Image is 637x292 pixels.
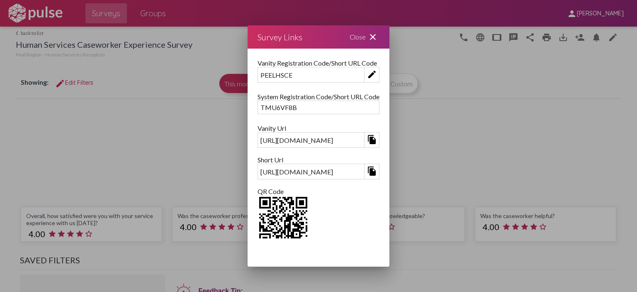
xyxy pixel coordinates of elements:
[367,69,377,79] mat-icon: edit
[258,93,379,101] div: System Registration Code/Short URL Code
[258,30,302,44] div: Survey Links
[367,166,377,176] mat-icon: file_copy
[258,69,364,81] div: PEELHSCE
[258,101,379,114] div: TMU6VF8B
[258,165,364,178] div: [URL][DOMAIN_NAME]
[340,25,389,49] div: Close
[258,59,379,67] div: Vanity Registration Code/Short URL Code
[258,134,364,147] div: [URL][DOMAIN_NAME]
[367,135,377,145] mat-icon: file_copy
[368,32,378,42] mat-icon: close
[258,156,379,164] div: Short Url
[258,124,379,132] div: Vanity Url
[258,187,379,195] div: QR Code
[258,195,309,247] img: 2Q==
